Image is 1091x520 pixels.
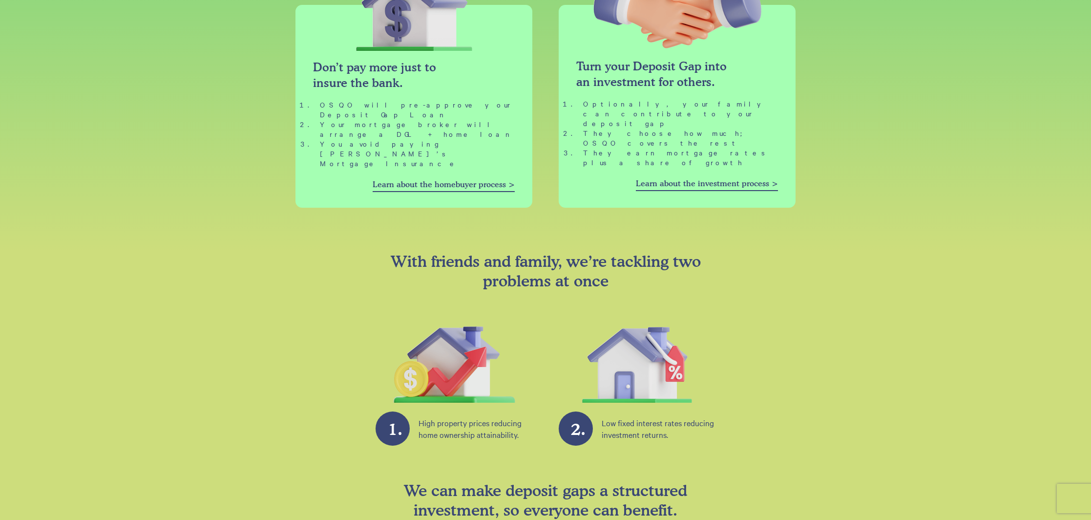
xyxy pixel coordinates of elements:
[388,415,402,442] span: 1.
[636,176,778,191] a: Learn about the investment process >
[435,179,515,189] span: homebuyer process >
[389,252,702,291] h3: With friends and family, we’re tackling two problems at once
[373,177,515,192] a: Learn about the homebuyer process >
[602,417,715,440] p: Low fixed interest rates reducing investment returns.
[393,326,516,403] img: Home with chart
[571,415,586,442] span: 2.
[320,100,515,119] li: OSQO will pre-approve your Deposit Gap Loan
[320,119,515,139] li: Your mortgage broker will arrange a DGL + home loan
[581,326,693,403] img: Home with percentage tag
[313,60,469,91] h4: Don’t pay more just to insure the bank.
[320,139,515,168] li: You avoid paying [PERSON_NAME]’s Mortgage Insurance
[583,148,778,167] li: They earn mortgage rates plus a share of growth
[583,128,778,148] li: They choose how much; OSQO covers the rest
[576,59,733,90] h4: Turn your Deposit Gap into an investment for others.
[419,417,532,440] p: High property prices reducing home ownership attainability.
[583,99,778,128] li: Optionally, your family can contribute to your deposit gap
[698,178,778,188] span: investment process >
[389,481,702,520] h4: We can make deposit gaps a structured investment, so everyone can benefit.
